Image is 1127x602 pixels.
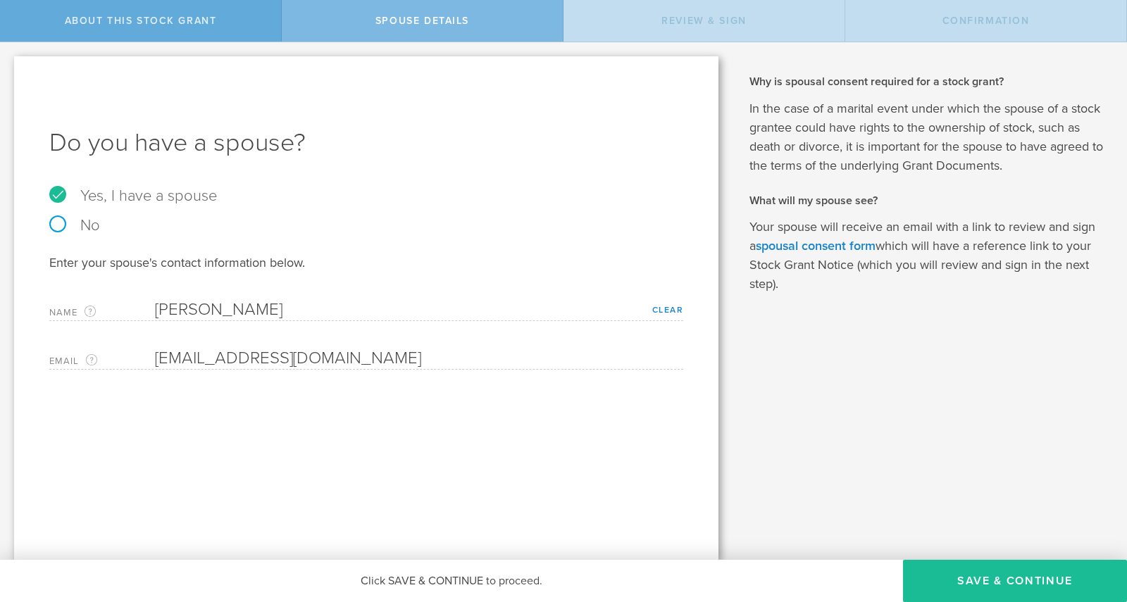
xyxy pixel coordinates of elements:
[1057,492,1127,560] iframe: Chat Widget
[749,99,1106,175] p: In the case of a marital event under which the spouse of a stock grantee could have rights to the...
[49,254,683,271] div: Enter your spouse's contact information below.
[49,353,155,369] label: Email
[749,193,1106,208] h2: What will my spouse see?
[155,299,676,320] input: Required
[49,218,683,233] label: No
[155,348,676,369] input: Required
[65,15,217,27] span: About this stock grant
[749,74,1106,89] h2: Why is spousal consent required for a stock grant?
[375,15,469,27] span: Spouse Details
[756,238,876,253] a: spousal consent form
[49,304,155,320] label: Name
[942,15,1030,27] span: Confirmation
[49,126,683,160] h1: Do you have a spouse?
[49,188,683,203] label: Yes, I have a spouse
[749,218,1106,294] p: Your spouse will receive an email with a link to review and sign a which will have a reference li...
[661,15,747,27] span: Review & Sign
[652,305,684,315] a: Clear
[903,560,1127,602] button: Save & Continue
